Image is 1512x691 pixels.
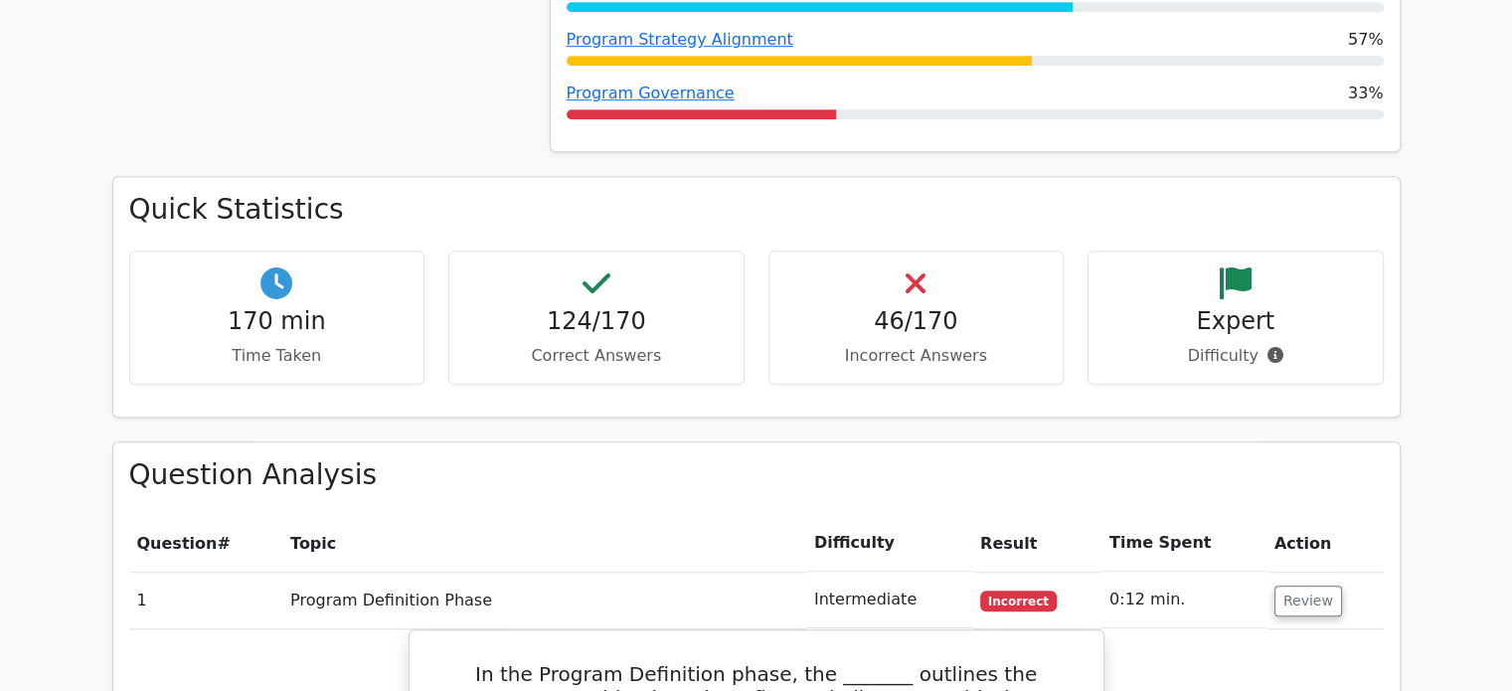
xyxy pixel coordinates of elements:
[146,344,409,368] p: Time Taken
[1104,307,1367,336] h4: Expert
[282,572,806,628] td: Program Definition Phase
[465,344,728,368] p: Correct Answers
[129,193,1384,227] h3: Quick Statistics
[129,572,283,628] td: 1
[806,572,972,628] td: Intermediate
[785,344,1048,368] p: Incorrect Answers
[146,307,409,336] h4: 170 min
[785,307,1048,336] h4: 46/170
[137,534,218,553] span: Question
[567,30,793,49] a: Program Strategy Alignment
[567,84,735,102] a: Program Governance
[1101,572,1266,628] td: 0:12 min.
[1104,344,1367,368] p: Difficulty
[972,515,1101,572] th: Result
[1348,28,1384,52] span: 57%
[806,515,972,572] th: Difficulty
[129,515,283,572] th: #
[129,458,1384,492] h3: Question Analysis
[980,591,1057,610] span: Incorrect
[1348,82,1384,105] span: 33%
[1266,515,1384,572] th: Action
[1101,515,1266,572] th: Time Spent
[1274,586,1342,616] button: Review
[282,515,806,572] th: Topic
[465,307,728,336] h4: 124/170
